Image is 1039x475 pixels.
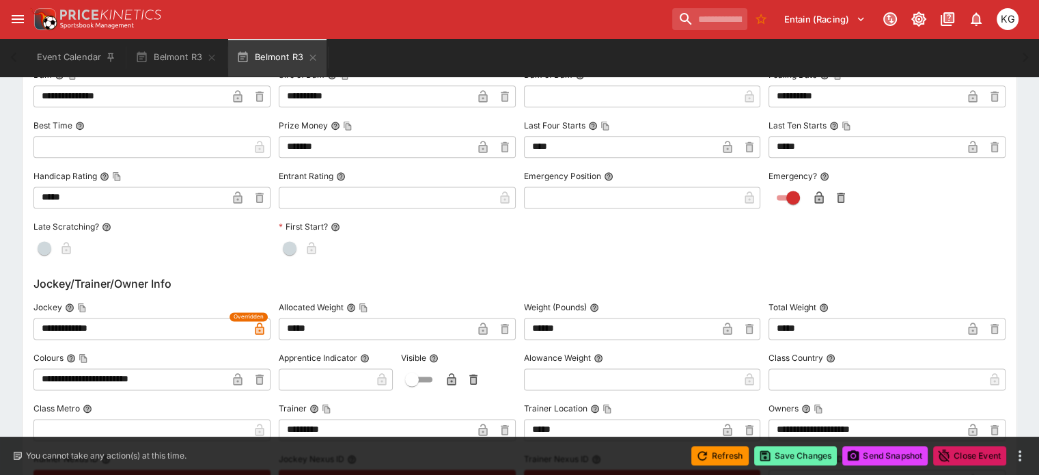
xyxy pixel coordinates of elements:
[279,403,307,414] p: Trainer
[1012,448,1028,464] button: more
[768,352,823,364] p: Class Country
[604,172,613,181] button: Emergency Position
[343,121,352,131] button: Copy To Clipboard
[524,352,591,364] p: Alowance Weight
[26,450,186,462] p: You cannot take any action(s) at this time.
[331,222,340,232] button: First Start?
[754,446,837,465] button: Save Changes
[66,353,76,363] button: ColoursCopy To Clipboard
[590,303,599,312] button: Weight (Pounds)
[83,404,92,413] button: Class Metro
[33,301,62,313] p: Jockey
[590,404,600,413] button: Trainer LocationCopy To Clipboard
[29,38,124,77] button: Event Calendar
[60,23,134,29] img: Sportsbook Management
[127,38,225,77] button: Belmont R3
[336,172,346,181] button: Entrant Rating
[401,352,426,364] p: Visible
[524,170,601,182] p: Emergency Position
[234,312,264,321] span: Overridden
[33,221,99,232] p: Late Scratching?
[279,352,357,364] p: Apprentice Indicator
[5,7,30,31] button: open drawer
[309,404,319,413] button: TrainerCopy To Clipboard
[279,221,328,232] p: First Start?
[33,352,64,364] p: Colours
[228,38,327,77] button: Belmont R3
[346,303,356,312] button: Allocated WeightCopy To Clipboard
[77,303,87,312] button: Copy To Clipboard
[935,7,960,31] button: Documentation
[279,170,333,182] p: Entrant Rating
[75,121,85,131] button: Best Time
[776,8,874,30] button: Select Tenant
[964,7,988,31] button: Notifications
[33,403,80,414] p: Class Metro
[322,404,331,413] button: Copy To Clipboard
[750,8,772,30] button: No Bookmarks
[826,353,835,363] button: Class Country
[102,222,111,232] button: Late Scratching?
[842,446,928,465] button: Send Snapshot
[768,170,817,182] p: Emergency?
[33,120,72,131] p: Best Time
[672,8,747,30] input: search
[60,10,161,20] img: PriceKinetics
[993,4,1023,34] button: Kevin Gutschlag
[524,403,587,414] p: Trainer Location
[360,353,370,363] button: Apprentice Indicator
[33,170,97,182] p: Handicap Rating
[524,120,585,131] p: Last Four Starts
[933,446,1006,465] button: Close Event
[814,404,823,413] button: Copy To Clipboard
[524,301,587,313] p: Weight (Pounds)
[588,121,598,131] button: Last Four StartsCopy To Clipboard
[30,5,57,33] img: PriceKinetics Logo
[359,303,368,312] button: Copy To Clipboard
[801,404,811,413] button: OwnersCopy To Clipboard
[279,120,328,131] p: Prize Money
[594,353,603,363] button: Alowance Weight
[829,121,839,131] button: Last Ten StartsCopy To Clipboard
[600,121,610,131] button: Copy To Clipboard
[820,172,829,181] button: Emergency?
[878,7,902,31] button: Connected to PK
[906,7,931,31] button: Toggle light/dark mode
[331,121,340,131] button: Prize MoneyCopy To Clipboard
[768,403,799,414] p: Owners
[429,353,439,363] button: Visible
[112,172,122,181] button: Copy To Clipboard
[997,8,1019,30] div: Kevin Gutschlag
[768,120,827,131] p: Last Ten Starts
[842,121,851,131] button: Copy To Clipboard
[79,353,88,363] button: Copy To Clipboard
[691,446,749,465] button: Refresh
[279,301,344,313] p: Allocated Weight
[768,301,816,313] p: Total Weight
[100,172,109,181] button: Handicap RatingCopy To Clipboard
[33,275,1006,292] h6: Jockey/Trainer/Owner Info
[819,303,829,312] button: Total Weight
[602,404,612,413] button: Copy To Clipboard
[65,303,74,312] button: JockeyCopy To Clipboard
